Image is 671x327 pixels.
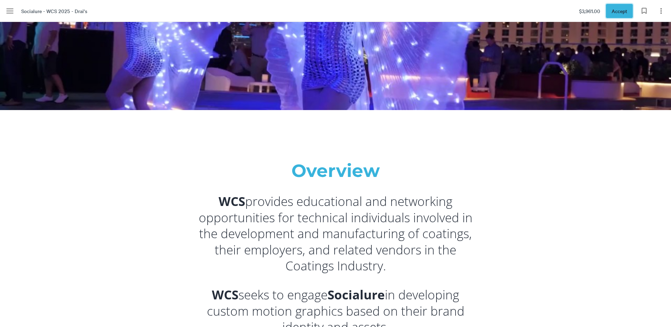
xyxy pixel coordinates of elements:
span: Socialure - WCS 2025 - Drai's [21,7,87,15]
span: Socialure [328,286,385,303]
button: Page options [654,4,668,18]
span: Accept [612,7,627,15]
h2: provides educational and networking opportunities for technical individuals involved in the devel... [193,185,478,279]
button: Accept [606,4,633,18]
span: Overview [291,160,380,182]
span: $3,961.00 [579,7,600,15]
span: WCS [219,193,245,210]
span: WCS [212,286,238,303]
button: Menu [3,4,17,18]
